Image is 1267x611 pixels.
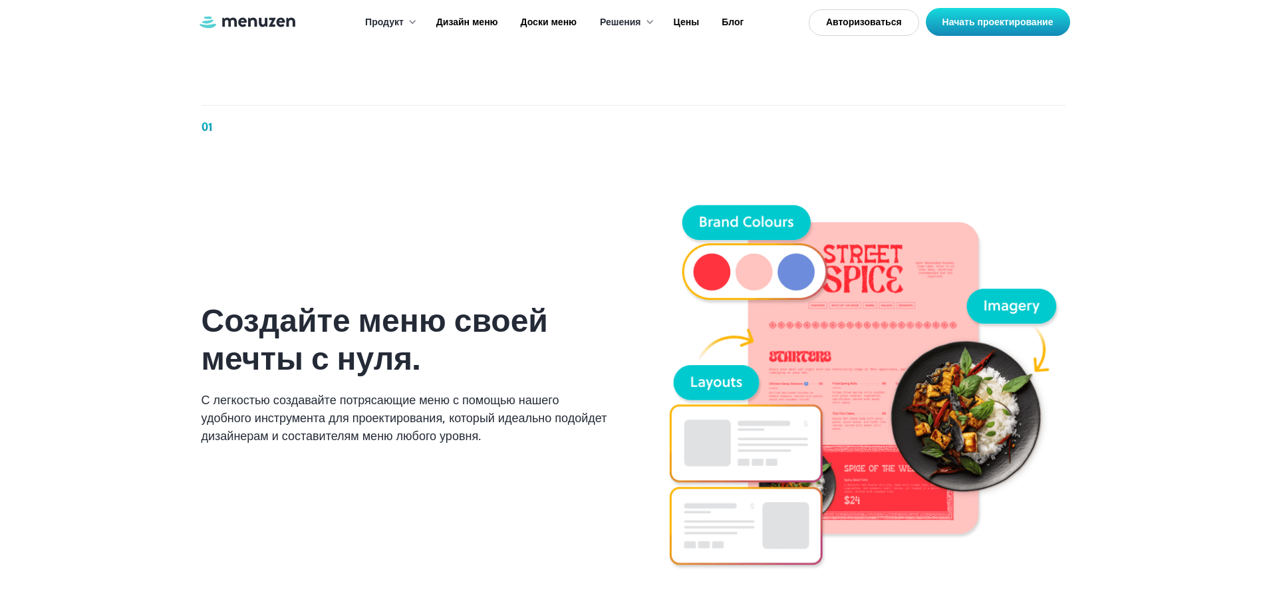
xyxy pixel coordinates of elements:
[352,2,424,43] div: Продукт
[521,15,577,29] font: Доски меню
[709,2,754,43] a: Блог
[424,2,508,43] a: Дизайн меню
[661,2,710,43] a: Цены
[674,15,700,29] font: Цены
[436,15,498,29] font: Дизайн меню
[926,8,1070,36] a: Начать проектирование
[600,15,640,29] font: Решения
[202,299,548,380] font: Создайте меню своей мечты с нуля.
[722,15,744,29] font: Блог
[942,15,1054,29] font: Начать проектирование
[826,15,902,29] font: Авторизоваться
[202,118,212,135] font: 01
[809,9,919,36] a: Авторизоваться
[365,15,404,29] font: Продукт
[202,392,607,444] font: С легкостью создавайте потрясающие меню с помощью нашего удобного инструмента для проектирования,...
[508,2,587,43] a: Доски меню
[587,2,660,43] div: Решения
